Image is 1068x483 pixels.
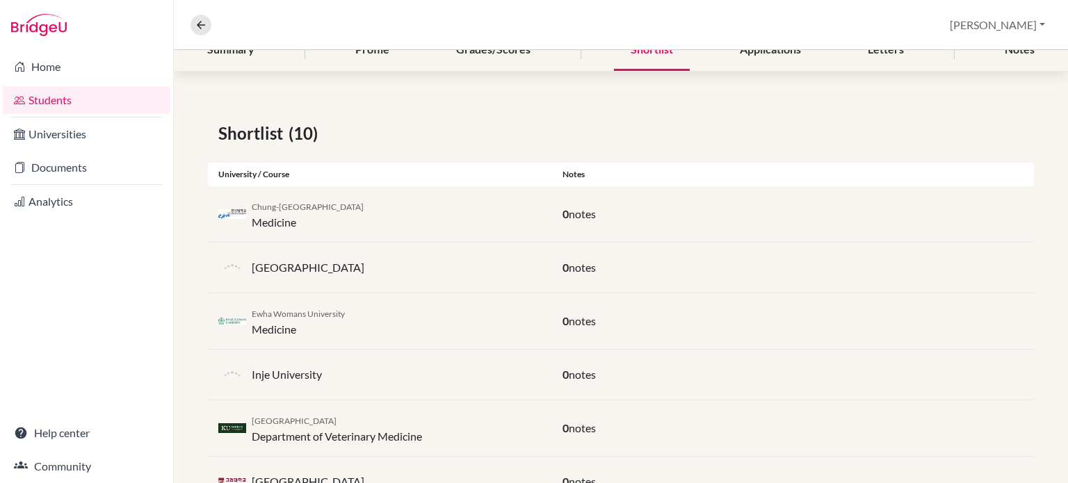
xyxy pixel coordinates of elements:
span: notes [569,421,596,434]
div: Medicine [252,304,345,338]
div: Applications [723,30,818,71]
img: Bridge-U [11,14,67,36]
div: Grades/Scores [439,30,547,71]
img: kr_ewh_d3ctelx0.png [218,318,246,324]
a: Help center [3,419,170,447]
a: Analytics [3,188,170,215]
img: default-university-logo-42dd438d0b49c2174d4c41c49dcd67eec2da6d16b3a2f6d5de70cc347232e317.png [218,254,246,281]
span: notes [569,207,596,220]
img: default-university-logo-42dd438d0b49c2174d4c41c49dcd67eec2da6d16b3a2f6d5de70cc347232e317.png [218,361,246,388]
div: Shortlist [614,30,690,71]
p: Inje University [252,366,322,383]
div: Letters [851,30,921,71]
a: Universities [3,120,170,148]
span: Chung-[GEOGRAPHIC_DATA] [252,202,364,212]
button: [PERSON_NAME] [944,12,1051,38]
span: [GEOGRAPHIC_DATA] [252,416,337,426]
a: Home [3,53,170,81]
div: Summary [191,30,271,71]
a: Students [3,86,170,114]
span: notes [569,261,596,274]
div: Profile [339,30,406,71]
div: Department of Veterinary Medicine [252,411,422,445]
span: 0 [563,207,569,220]
span: Shortlist [218,121,289,146]
img: kr_cau_zs4oy37c.png [218,209,246,219]
div: Notes [988,30,1051,71]
span: 0 [563,368,569,381]
div: University / Course [208,168,552,181]
span: Ewha Womans University [252,309,345,319]
p: [GEOGRAPHIC_DATA] [252,259,364,276]
span: 0 [563,314,569,327]
div: Medicine [252,197,364,231]
span: 0 [563,421,569,434]
a: Community [3,452,170,480]
span: notes [569,368,596,381]
span: notes [569,314,596,327]
span: 0 [563,261,569,274]
div: Notes [552,168,1034,181]
a: Documents [3,154,170,181]
span: (10) [289,121,323,146]
img: kr_konk_4ysoo41i.png [218,423,246,433]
